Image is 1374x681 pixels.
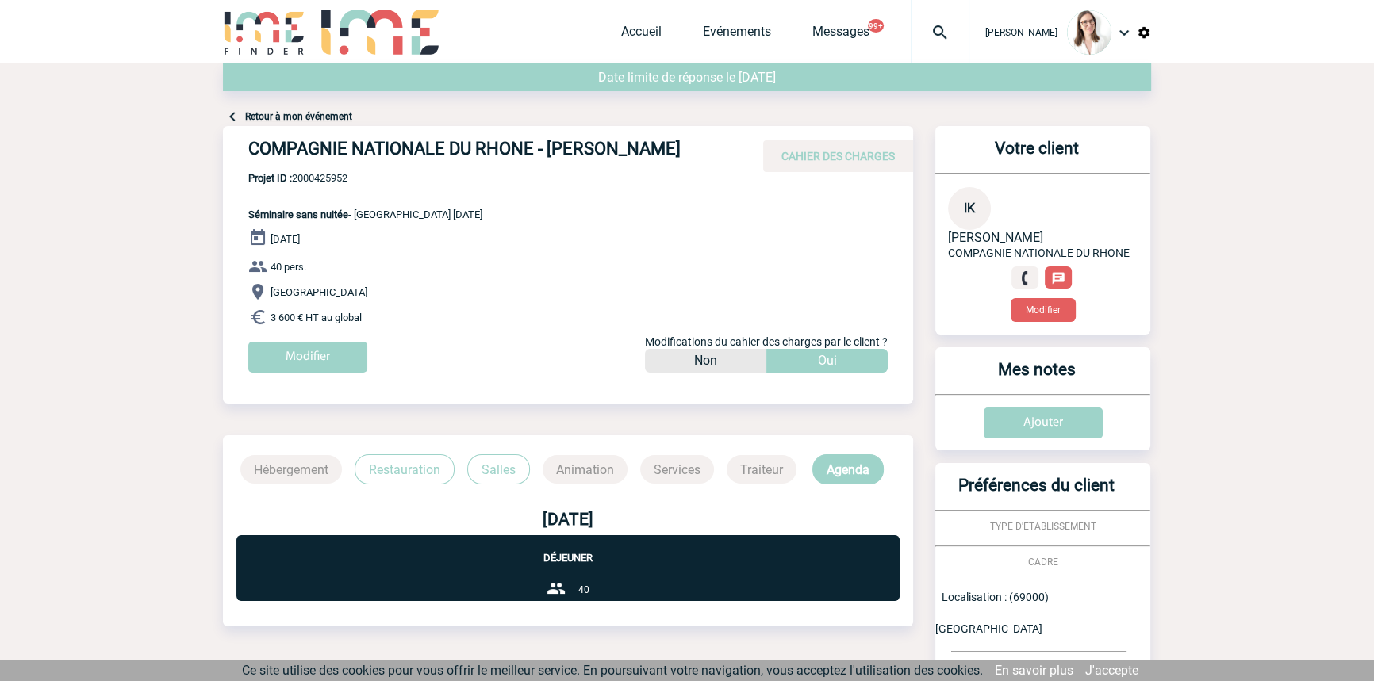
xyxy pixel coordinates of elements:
p: Oui [818,349,837,373]
h3: Votre client [942,139,1131,173]
span: 2000425952 [248,172,482,184]
a: Retour à mon événement [245,111,352,122]
h3: Mes notes [942,360,1131,394]
p: Restauration [355,454,455,484]
span: [PERSON_NAME] [985,27,1057,38]
span: Date limite de réponse le [DATE] [598,70,776,85]
h4: COMPAGNIE NATIONALE DU RHONE - [PERSON_NAME] [248,139,724,166]
span: - [GEOGRAPHIC_DATA] [DATE] [248,209,482,220]
a: Accueil [621,24,662,46]
span: Ce site utilise des cookies pour vous offrir le meilleur service. En poursuivant votre navigation... [242,663,983,678]
img: fixe.png [1018,271,1032,285]
h3: Préférences du client [942,476,1131,510]
p: Traiteur [727,455,796,484]
input: Ajouter [984,407,1103,438]
img: IME-Finder [223,10,305,55]
span: Localisation : (69000) [GEOGRAPHIC_DATA] [935,591,1049,635]
span: CADRE [1028,557,1058,568]
img: group-24-px-b.png [547,579,566,598]
span: IK [964,201,975,216]
p: Hébergement [240,455,342,484]
span: CAHIER DES CHARGES [781,150,895,163]
p: Non [694,349,717,373]
span: 40 pers. [271,261,306,273]
span: 40 [578,584,589,595]
span: 3 600 € HT au global [271,312,362,323]
a: Evénements [703,24,771,46]
span: TYPE D'ETABLISSEMENT [990,521,1096,532]
span: [GEOGRAPHIC_DATA] [271,286,367,298]
a: En savoir plus [995,663,1073,678]
button: 99+ [868,19,884,33]
button: Modifier [1011,298,1076,322]
p: Salles [467,454,530,484]
p: Déjeuner [236,535,899,564]
span: [PERSON_NAME] [948,230,1043,245]
b: Projet ID : [248,172,292,184]
a: Messages [812,24,869,46]
span: COMPAGNIE NATIONALE DU RHONE [948,247,1130,259]
p: Services [640,455,714,484]
img: chat-24-px-w.png [1051,271,1065,285]
img: 122719-0.jpg [1067,10,1111,55]
b: [DATE] [543,510,593,529]
p: Animation [543,455,628,484]
p: Agenda [812,454,884,484]
span: [DATE] [271,233,300,245]
a: J'accepte [1085,663,1138,678]
span: Séminaire sans nuitée [248,209,348,220]
input: Modifier [248,342,367,373]
span: Modifications du cahier des charges par le client ? [645,335,888,348]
